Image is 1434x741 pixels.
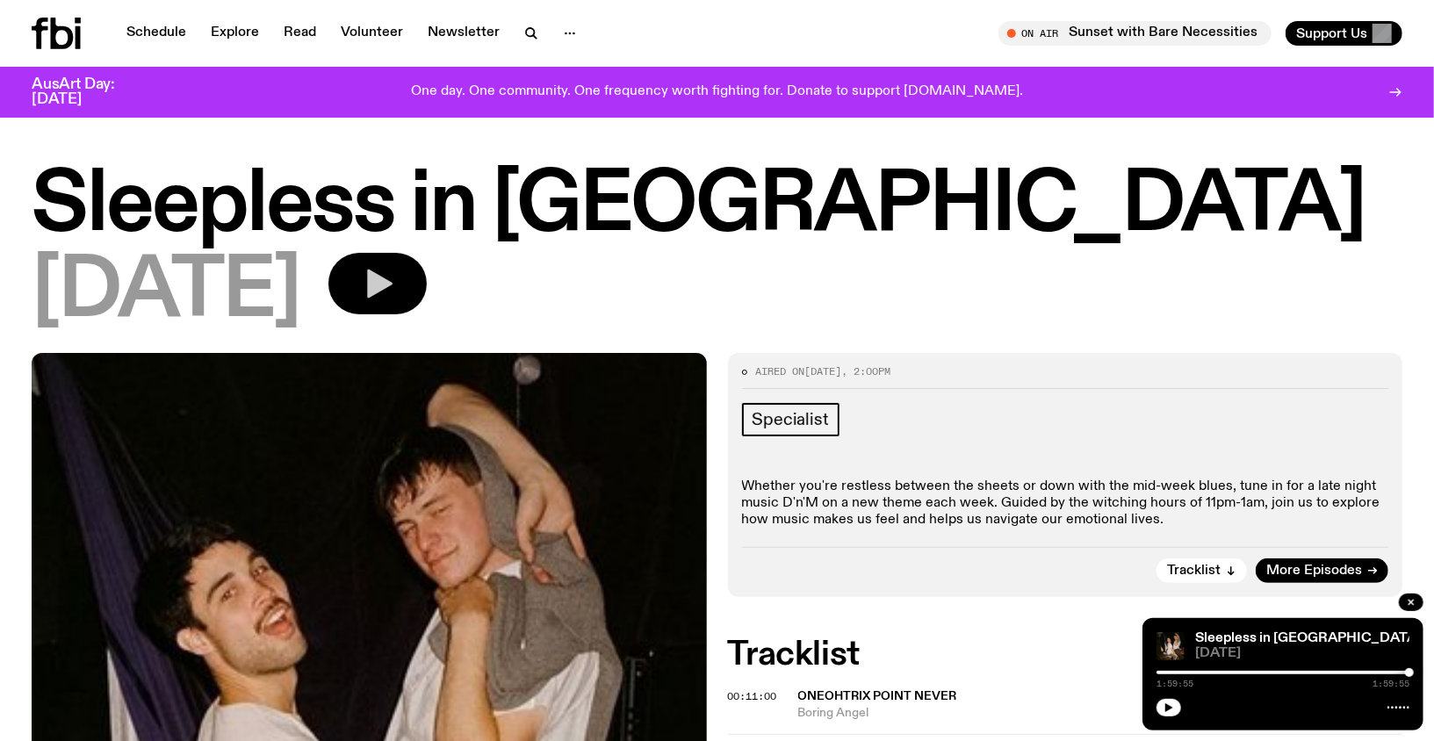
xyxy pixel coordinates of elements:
a: More Episodes [1256,558,1388,583]
a: Specialist [742,403,840,436]
span: Oneohtrix Point Never [798,690,957,702]
img: Marcus Whale is on the left, bent to his knees and arching back with a gleeful look his face He i... [1157,632,1185,660]
span: [DATE] [32,253,300,332]
span: Tracklist [1167,565,1221,578]
span: Boring Angel [798,705,1403,722]
span: , 2:00pm [842,364,891,378]
a: Explore [200,21,270,46]
a: Schedule [116,21,197,46]
span: [DATE] [1195,647,1409,660]
a: Newsletter [417,21,510,46]
h2: Tracklist [728,639,1403,671]
a: Volunteer [330,21,414,46]
span: 1:59:55 [1157,680,1193,688]
button: Support Us [1286,21,1402,46]
span: Specialist [753,410,829,429]
span: 1:59:55 [1373,680,1409,688]
span: Aired on [756,364,805,378]
span: 00:11:00 [728,689,777,703]
button: Tracklist [1157,558,1247,583]
span: Support Us [1296,25,1367,41]
span: [DATE] [805,364,842,378]
button: On AirSunset with Bare Necessities [998,21,1272,46]
h3: AusArt Day: [DATE] [32,77,144,107]
p: One day. One community. One frequency worth fighting for. Donate to support [DOMAIN_NAME]. [411,84,1023,100]
span: More Episodes [1266,565,1362,578]
a: Sleepless in [GEOGRAPHIC_DATA] [1195,631,1421,645]
h1: Sleepless in [GEOGRAPHIC_DATA] [32,167,1402,246]
button: 00:11:00 [728,692,777,701]
p: Whether you're restless between the sheets or down with the mid-week blues, tune in for a late ni... [742,478,1389,529]
a: Read [273,21,327,46]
